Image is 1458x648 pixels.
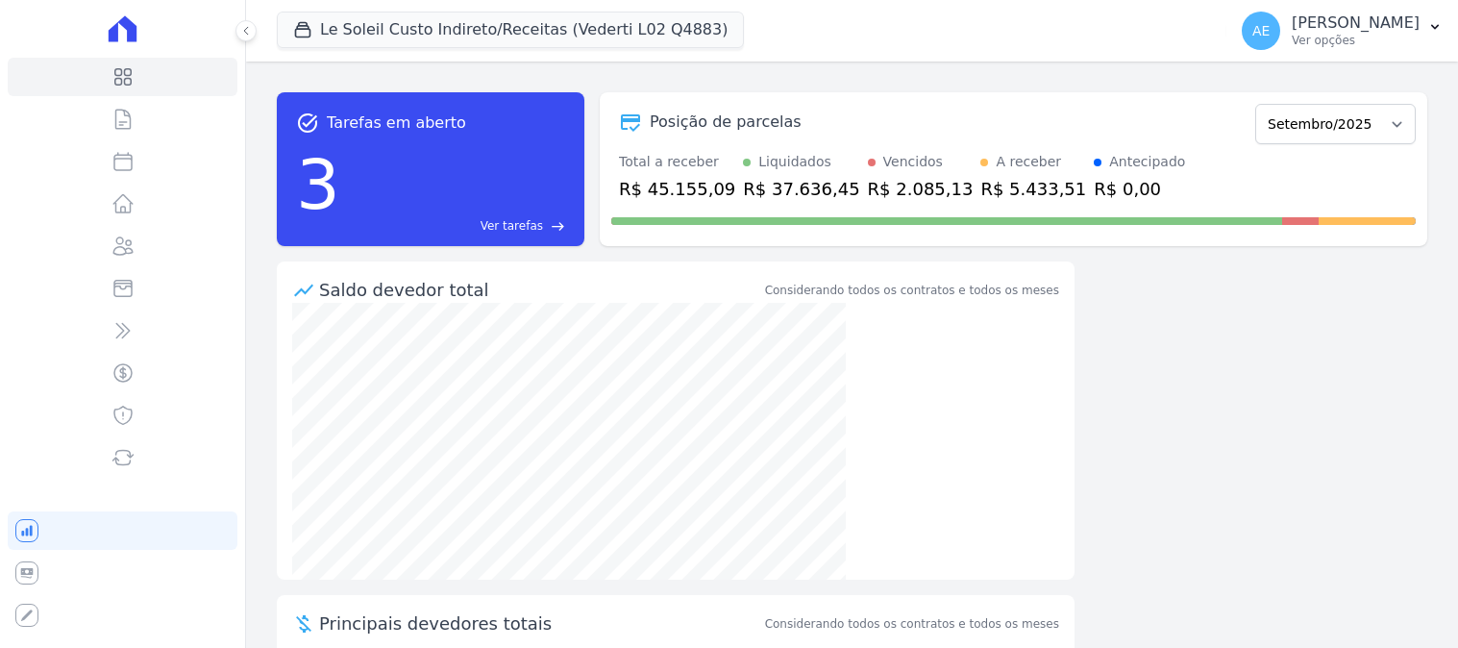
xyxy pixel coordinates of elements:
div: Considerando todos os contratos e todos os meses [765,282,1059,299]
div: Liquidados [758,152,831,172]
div: R$ 0,00 [1094,176,1185,202]
button: AE [PERSON_NAME] Ver opções [1226,4,1458,58]
span: Considerando todos os contratos e todos os meses [765,615,1059,633]
p: Ver opções [1292,33,1420,48]
div: Antecipado [1109,152,1185,172]
span: Ver tarefas [481,217,543,235]
div: R$ 5.433,51 [980,176,1086,202]
div: Posição de parcelas [650,111,802,134]
span: task_alt [296,112,319,135]
div: R$ 37.636,45 [743,176,859,202]
a: Ver tarefas east [348,217,565,235]
div: 3 [296,135,340,235]
p: [PERSON_NAME] [1292,13,1420,33]
span: Tarefas em aberto [327,112,466,135]
div: A receber [996,152,1061,172]
div: Vencidos [883,152,943,172]
div: Saldo devedor total [319,277,761,303]
div: R$ 45.155,09 [619,176,735,202]
div: Total a receber [619,152,735,172]
span: Principais devedores totais [319,611,761,636]
span: AE [1252,24,1270,37]
div: R$ 2.085,13 [868,176,974,202]
button: Le Soleil Custo Indireto/Receitas (Vederti L02 Q4883) [277,12,744,48]
span: east [551,219,565,234]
